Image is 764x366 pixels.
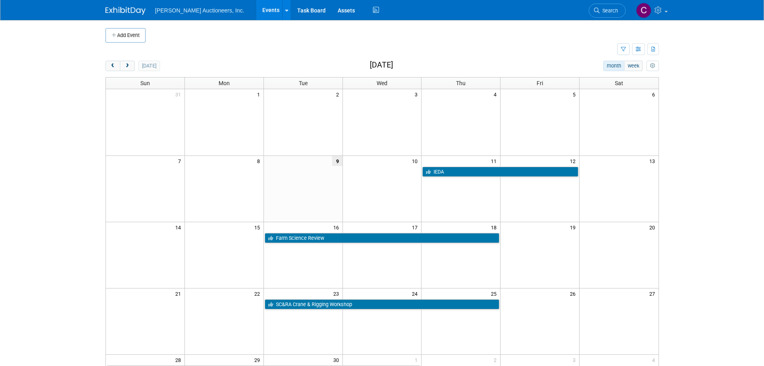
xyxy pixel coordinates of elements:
button: next [120,61,135,71]
span: 13 [648,156,659,166]
span: 18 [490,222,500,232]
span: 28 [174,355,184,365]
span: 21 [174,288,184,299]
img: ExhibitDay [105,7,146,15]
button: Add Event [105,28,146,43]
span: 17 [411,222,421,232]
span: 19 [569,222,579,232]
span: 10 [411,156,421,166]
span: 7 [177,156,184,166]
button: [DATE] [138,61,160,71]
span: 31 [174,89,184,99]
span: [PERSON_NAME] Auctioneers, Inc. [155,7,245,14]
span: 26 [569,288,579,299]
span: 11 [490,156,500,166]
span: 2 [335,89,342,99]
button: myCustomButton [646,61,659,71]
button: prev [105,61,120,71]
a: Farm Science Review [265,233,500,243]
span: 9 [332,156,342,166]
span: Tue [299,80,308,86]
button: month [603,61,624,71]
span: 3 [414,89,421,99]
span: 30 [332,355,342,365]
button: week [624,61,642,71]
span: Sat [615,80,623,86]
span: 20 [648,222,659,232]
span: 24 [411,288,421,299]
span: Fri [537,80,543,86]
a: SC&RA Crane & Rigging Workshop [265,299,500,310]
span: Sun [140,80,150,86]
h2: [DATE] [370,61,393,70]
span: 29 [253,355,263,365]
a: Search [589,4,626,18]
span: Wed [377,80,387,86]
span: Thu [456,80,466,86]
span: 6 [651,89,659,99]
a: IEDA [422,167,578,177]
span: 1 [256,89,263,99]
span: Mon [219,80,230,86]
span: 23 [332,288,342,299]
span: 12 [569,156,579,166]
span: 4 [651,355,659,365]
span: 16 [332,222,342,232]
span: 8 [256,156,263,166]
span: Search [600,8,618,14]
span: 5 [572,89,579,99]
span: 4 [493,89,500,99]
span: 14 [174,222,184,232]
span: 27 [648,288,659,299]
span: 2 [493,355,500,365]
span: 1 [414,355,421,365]
span: 3 [572,355,579,365]
img: Cyndi Wade [636,3,651,18]
span: 22 [253,288,263,299]
span: 15 [253,222,263,232]
span: 25 [490,288,500,299]
i: Personalize Calendar [650,63,655,69]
